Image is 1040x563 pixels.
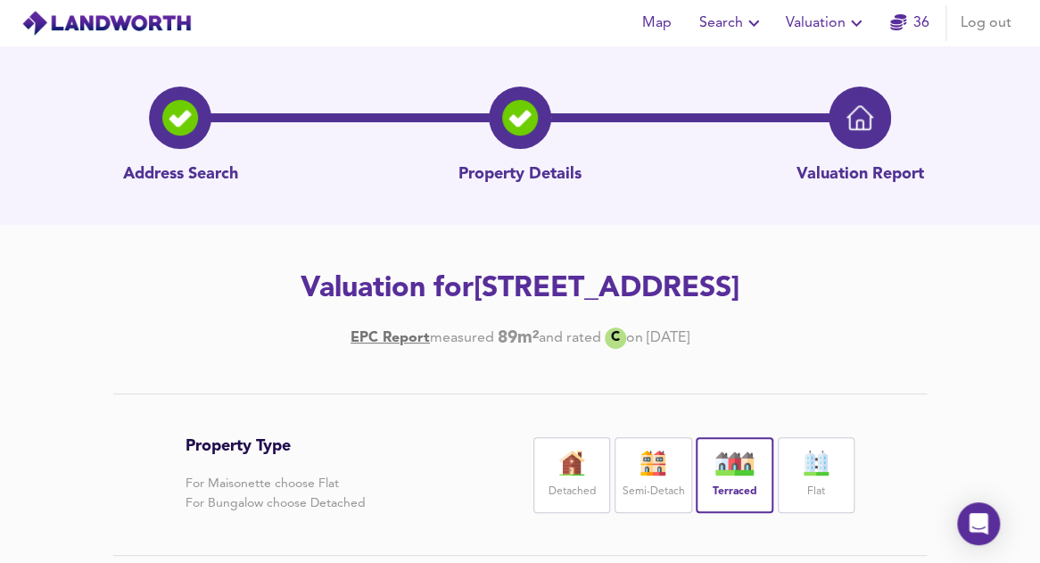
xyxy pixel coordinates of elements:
[713,451,757,476] img: house-icon
[699,11,764,36] span: Search
[549,481,596,503] label: Detached
[430,328,494,348] div: measured
[162,100,198,136] img: search-icon
[696,437,772,513] div: Terraced
[21,10,192,37] img: logo
[21,269,1019,309] h2: Valuation for [STREET_ADDRESS]
[692,5,772,41] button: Search
[351,328,430,348] a: EPC Report
[807,481,825,503] label: Flat
[539,328,601,348] div: and rated
[615,437,691,513] div: Semi-Detach
[797,163,924,186] p: Valuation Report
[628,5,685,41] button: Map
[502,100,538,136] img: filter-icon
[779,5,874,41] button: Valuation
[186,474,366,513] p: For Maisonette choose Flat For Bungalow choose Detached
[635,11,678,36] span: Map
[881,5,938,41] button: 36
[533,437,610,513] div: Detached
[622,481,684,503] label: Semi-Detach
[186,436,366,456] h3: Property Type
[123,163,238,186] p: Address Search
[549,451,594,476] img: house-icon
[631,451,675,476] img: house-icon
[778,437,854,513] div: Flat
[605,327,626,349] div: C
[498,328,539,348] b: 89 m²
[458,163,582,186] p: Property Details
[890,11,929,36] a: 36
[953,5,1019,41] button: Log out
[846,104,873,131] img: home-icon
[786,11,867,36] span: Valuation
[351,327,689,349] div: [DATE]
[626,328,643,348] div: on
[961,11,1011,36] span: Log out
[957,502,1000,545] div: Open Intercom Messenger
[713,481,757,503] label: Terraced
[794,451,838,476] img: flat-icon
